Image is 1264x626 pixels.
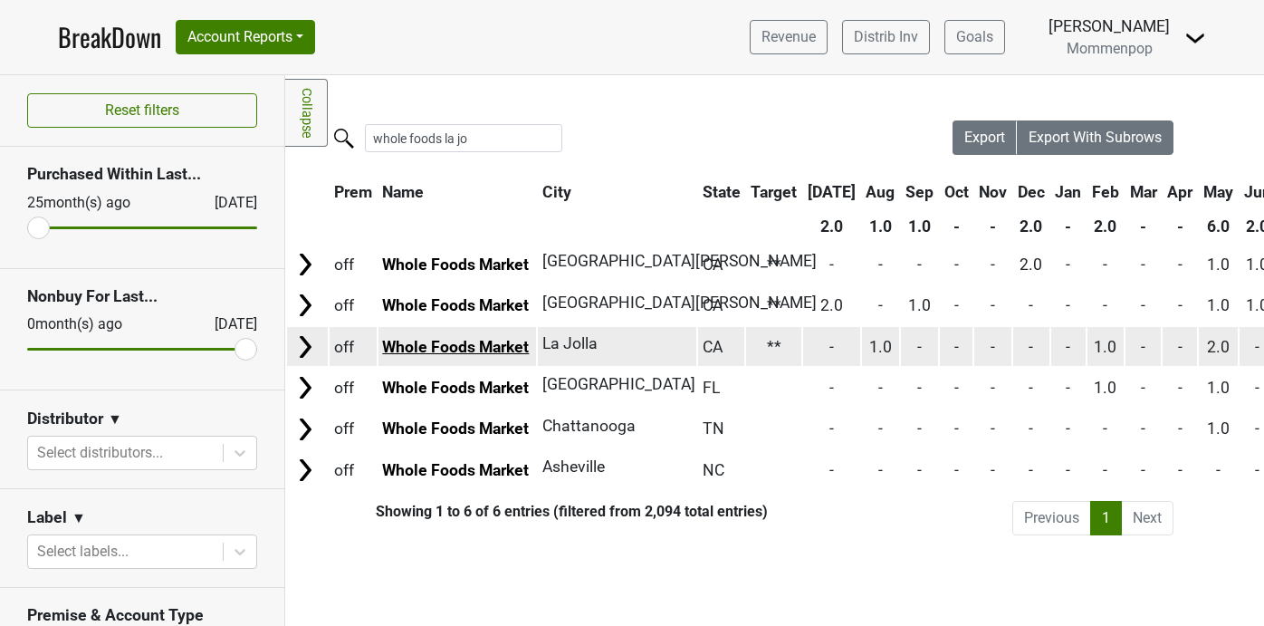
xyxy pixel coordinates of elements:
th: 1.0 [862,210,900,243]
span: - [1216,461,1221,479]
span: - [1103,255,1107,274]
th: State: activate to sort column ascending [698,176,745,208]
th: Name: activate to sort column ascending [378,176,536,208]
div: [DATE] [198,313,257,335]
th: - [1125,210,1162,243]
span: - [1029,419,1033,438]
button: Account Reports [176,20,315,54]
a: Whole Foods Market [382,419,529,438]
span: - [1103,461,1107,479]
td: off [330,409,377,448]
span: - [1029,296,1033,314]
span: 1.0 [1207,296,1230,314]
span: - [1178,419,1183,438]
span: - [1255,379,1259,397]
span: TN [703,419,724,438]
span: Name [382,183,424,201]
a: Whole Foods Market [382,379,529,397]
span: - [878,296,883,314]
span: - [991,461,995,479]
span: - [1103,296,1107,314]
th: Target: activate to sort column ascending [746,176,801,208]
span: 2.0 [1207,338,1230,356]
span: NC [703,461,724,479]
span: - [1178,296,1183,314]
th: Jan: activate to sort column ascending [1051,176,1087,208]
a: Whole Foods Market [382,296,529,314]
span: - [954,461,959,479]
button: Reset filters [27,93,257,128]
th: Jul: activate to sort column ascending [803,176,860,208]
img: Arrow right [292,416,319,443]
a: Whole Foods Market [382,461,529,479]
th: City: activate to sort column ascending [538,176,687,208]
td: off [330,286,377,325]
span: - [1029,338,1033,356]
span: - [954,255,959,274]
span: Mommenpop [1067,40,1153,57]
span: 2.0 [1020,255,1042,274]
span: - [1066,419,1070,438]
th: 1.0 [901,210,938,243]
span: - [829,255,834,274]
span: - [1255,419,1259,438]
span: Asheville [542,457,605,476]
td: off [330,368,377,407]
span: [GEOGRAPHIC_DATA] [542,375,695,393]
span: - [829,419,834,438]
span: Export With Subrows [1029,129,1162,146]
span: - [1178,461,1183,479]
img: Dropdown Menu [1184,27,1206,49]
th: 2.0 [1087,210,1124,243]
span: Export [964,129,1005,146]
span: 1.0 [1207,419,1230,438]
span: - [1255,338,1259,356]
span: - [1178,255,1183,274]
a: Whole Foods Market [382,338,529,356]
span: La Jolla [542,334,598,352]
span: - [1178,379,1183,397]
span: - [991,338,995,356]
span: - [1141,379,1145,397]
h3: Nonbuy For Last... [27,287,257,306]
th: Sep: activate to sort column ascending [901,176,938,208]
a: Collapse [285,79,328,147]
span: - [1141,338,1145,356]
div: 25 month(s) ago [27,192,171,214]
span: - [1066,461,1070,479]
span: Target [751,183,797,201]
td: off [330,327,377,366]
span: - [991,255,995,274]
span: - [954,338,959,356]
span: - [991,296,995,314]
span: - [991,419,995,438]
span: [GEOGRAPHIC_DATA][PERSON_NAME] [542,252,817,270]
img: Arrow right [292,251,319,278]
div: Showing 1 to 6 of 6 entries (filtered from 2,094 total entries) [285,503,768,520]
span: 1.0 [1094,338,1116,356]
span: CA [703,296,723,314]
a: BreakDown [58,18,161,56]
a: Revenue [750,20,828,54]
span: - [1066,338,1070,356]
button: Export With Subrows [1017,120,1173,155]
span: - [954,296,959,314]
span: - [954,419,959,438]
span: - [1141,419,1145,438]
div: 0 month(s) ago [27,313,171,335]
span: - [1066,255,1070,274]
th: - [940,210,973,243]
span: Chattanooga [542,417,636,435]
button: Export [953,120,1018,155]
div: [PERSON_NAME] [1049,14,1170,38]
span: [GEOGRAPHIC_DATA][PERSON_NAME] [542,294,817,312]
img: Arrow right [292,374,319,401]
h3: Label [27,508,67,527]
div: [DATE] [198,192,257,214]
span: CA [703,255,723,274]
span: - [1029,379,1033,397]
span: FL [703,379,720,397]
span: - [878,379,883,397]
th: Aug: activate to sort column ascending [862,176,900,208]
th: 2.0 [803,210,860,243]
